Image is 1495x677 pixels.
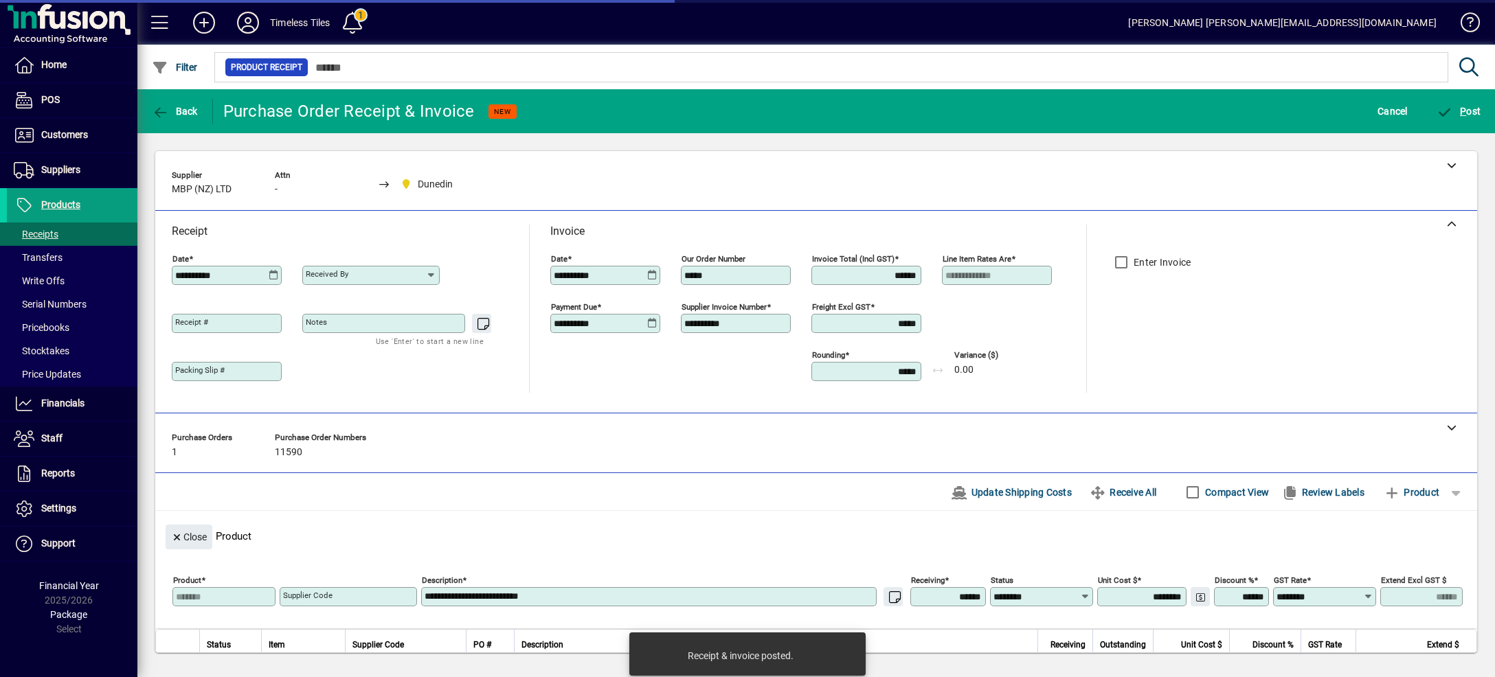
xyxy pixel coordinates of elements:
[1090,481,1156,503] span: Receive All
[155,511,1477,553] div: Product
[14,369,81,380] span: Price Updates
[1100,637,1146,652] span: Outstanding
[14,275,65,286] span: Write Offs
[41,503,76,514] span: Settings
[473,637,491,652] span: PO #
[7,457,137,491] a: Reports
[306,269,348,279] mat-label: Received by
[954,351,1037,360] span: Variance ($)
[175,317,208,327] mat-label: Receipt #
[688,649,794,663] div: Receipt & invoice posted.
[7,246,137,269] a: Transfers
[41,94,60,105] span: POS
[14,252,63,263] span: Transfers
[7,422,137,456] a: Staff
[954,365,974,376] span: 0.00
[226,10,270,35] button: Profile
[41,59,67,70] span: Home
[7,292,137,316] a: Serial Numbers
[172,184,232,195] span: MBP (NZ) LTD
[911,575,945,585] mat-label: Receiving
[1374,99,1411,124] button: Cancel
[14,229,58,240] span: Receipts
[422,575,462,585] mat-label: Description
[175,365,225,375] mat-label: Packing Slip #
[14,345,69,356] span: Stocktakes
[1433,99,1485,124] button: Post
[50,609,87,620] span: Package
[7,527,137,561] a: Support
[1252,637,1294,652] span: Discount %
[7,363,137,386] a: Price Updates
[152,62,198,73] span: Filter
[7,83,137,117] a: POS
[148,99,201,124] button: Back
[397,176,459,193] span: Dunedin
[1377,480,1446,505] button: Add product line item
[41,398,85,409] span: Financials
[172,447,177,458] span: 1
[7,118,137,152] a: Customers
[223,100,475,122] div: Purchase Order Receipt & Invoice
[7,269,137,292] a: Write Offs
[1378,100,1408,122] span: Cancel
[7,316,137,339] a: Pricebooks
[1384,481,1439,503] span: Product
[1050,637,1086,652] span: Receiving
[1191,587,1210,606] button: Change Price Levels
[7,153,137,187] a: Suppliers
[376,333,484,349] mat-hint: Use 'Enter' to start a new line
[521,637,563,652] span: Description
[182,10,226,35] button: Add
[171,526,207,549] span: Close
[7,339,137,363] a: Stocktakes
[1281,481,1364,503] span: Review Labels
[1098,575,1137,585] mat-label: Unit Cost $
[275,447,302,458] span: 11590
[231,60,302,74] span: Product Receipt
[41,468,75,479] span: Reports
[14,299,87,310] span: Serial Numbers
[1427,637,1459,652] span: Extend $
[1450,3,1478,47] a: Knowledge Base
[166,525,212,549] button: Close
[1437,106,1481,117] span: ost
[41,433,63,444] span: Staff
[41,199,80,210] span: Products
[7,222,137,246] a: Receipts
[283,590,333,600] mat-label: Supplier Code
[1202,485,1269,499] label: Compact View
[7,48,137,82] a: Home
[41,164,80,175] span: Suppliers
[306,317,327,327] mat-label: Notes
[41,538,76,549] span: Support
[39,580,99,591] span: Financial Year
[1381,575,1446,585] mat-label: Extend excl GST $
[943,254,1011,264] mat-label: Line item rates are
[1181,637,1222,652] span: Unit Cost $
[951,481,1072,503] span: Update Shipping Costs
[148,55,201,80] button: Filter
[172,254,189,264] mat-label: Date
[7,387,137,421] a: Financials
[207,637,231,652] span: Status
[1274,575,1307,585] mat-label: GST rate
[352,637,404,652] span: Supplier Code
[137,99,213,124] app-page-header-button: Back
[1128,12,1437,34] div: [PERSON_NAME] [PERSON_NAME][EMAIL_ADDRESS][DOMAIN_NAME]
[1460,106,1466,117] span: P
[173,575,201,585] mat-label: Product
[1308,637,1342,652] span: GST Rate
[269,637,285,652] span: Item
[275,184,278,195] span: -
[1131,255,1191,269] label: Enter Invoice
[14,322,69,333] span: Pricebooks
[162,530,216,542] app-page-header-button: Close
[7,492,137,526] a: Settings
[418,177,453,192] span: Dunedin
[152,106,198,117] span: Back
[494,107,511,116] span: NEW
[41,129,88,140] span: Customers
[270,12,330,34] div: Timeless Tiles
[991,575,1013,585] mat-label: Status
